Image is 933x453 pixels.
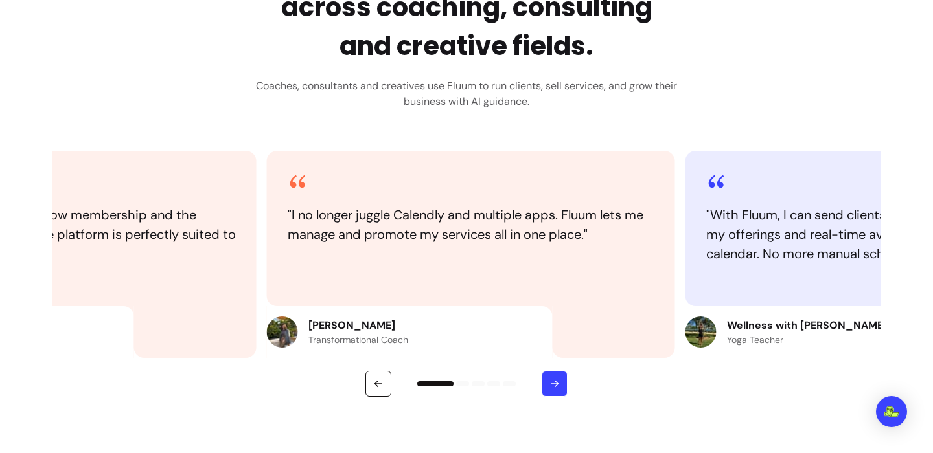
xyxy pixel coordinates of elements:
[308,333,408,346] p: Transformational Coach
[876,396,907,427] div: Open Intercom Messenger
[267,316,298,348] img: Review avatar
[685,316,717,348] img: Review avatar
[256,78,677,109] h3: Coaches, consultants and creatives use Fluum to run clients, sell services, and grow their busine...
[308,318,408,333] p: [PERSON_NAME]
[288,205,654,244] blockquote: " I no longer juggle Calendly and multiple apps. Fluum lets me manage and promote my services all...
[727,318,887,333] p: Wellness with [PERSON_NAME]
[727,333,887,346] p: Yoga Teacher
